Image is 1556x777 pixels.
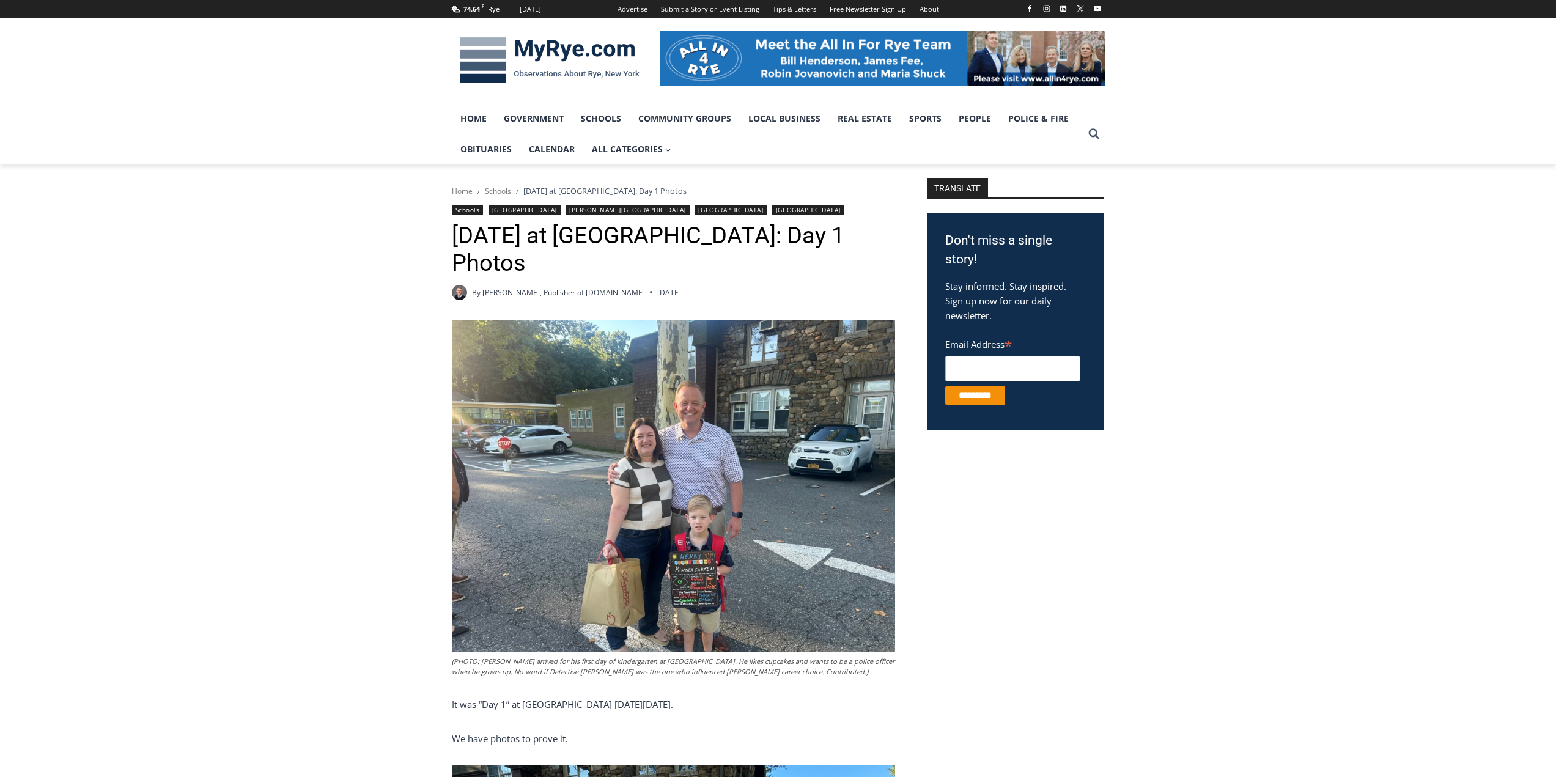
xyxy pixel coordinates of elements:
[945,231,1086,270] h3: Don't miss a single story!
[740,103,829,134] a: Local Business
[452,320,895,652] img: (PHOTO: Henry arrived for his first day of Kindergarten at Midland Elementary School. He likes cu...
[477,187,480,196] span: /
[452,656,895,677] figcaption: (PHOTO: [PERSON_NAME] arrived for his first day of kindergarten at [GEOGRAPHIC_DATA]. He likes cu...
[1073,1,1088,16] a: X
[695,205,767,215] a: [GEOGRAPHIC_DATA]
[566,205,690,215] a: [PERSON_NAME][GEOGRAPHIC_DATA]
[489,205,561,215] a: [GEOGRAPHIC_DATA]
[1083,123,1105,145] button: View Search Form
[463,4,480,13] span: 74.64
[583,134,680,164] a: All Categories
[1000,103,1077,134] a: Police & Fire
[945,332,1080,354] label: Email Address
[452,222,895,278] h1: [DATE] at [GEOGRAPHIC_DATA]: Day 1 Photos
[452,134,520,164] a: Obituaries
[660,31,1105,86] img: All in for Rye
[452,731,895,746] p: We have photos to prove it.
[495,103,572,134] a: Government
[630,103,740,134] a: Community Groups
[520,4,541,15] div: [DATE]
[927,178,988,197] strong: TRANSLATE
[488,4,500,15] div: Rye
[592,142,671,156] span: All Categories
[485,186,511,196] a: Schools
[945,279,1086,323] p: Stay informed. Stay inspired. Sign up now for our daily newsletter.
[452,285,467,300] a: Author image
[1056,1,1071,16] a: Linkedin
[452,205,484,215] a: Schools
[1039,1,1054,16] a: Instagram
[1090,1,1105,16] a: YouTube
[572,103,630,134] a: Schools
[452,103,495,134] a: Home
[452,186,473,196] a: Home
[1022,1,1037,16] a: Facebook
[523,185,687,196] span: [DATE] at [GEOGRAPHIC_DATA]: Day 1 Photos
[452,29,647,92] img: MyRye.com
[482,2,484,9] span: F
[772,205,844,215] a: [GEOGRAPHIC_DATA]
[482,287,645,298] a: [PERSON_NAME], Publisher of [DOMAIN_NAME]
[829,103,901,134] a: Real Estate
[657,287,681,298] time: [DATE]
[452,103,1083,165] nav: Primary Navigation
[516,187,518,196] span: /
[472,287,481,298] span: By
[901,103,950,134] a: Sports
[452,185,895,197] nav: Breadcrumbs
[452,697,895,712] p: It was “Day 1” at [GEOGRAPHIC_DATA] [DATE][DATE].
[950,103,1000,134] a: People
[520,134,583,164] a: Calendar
